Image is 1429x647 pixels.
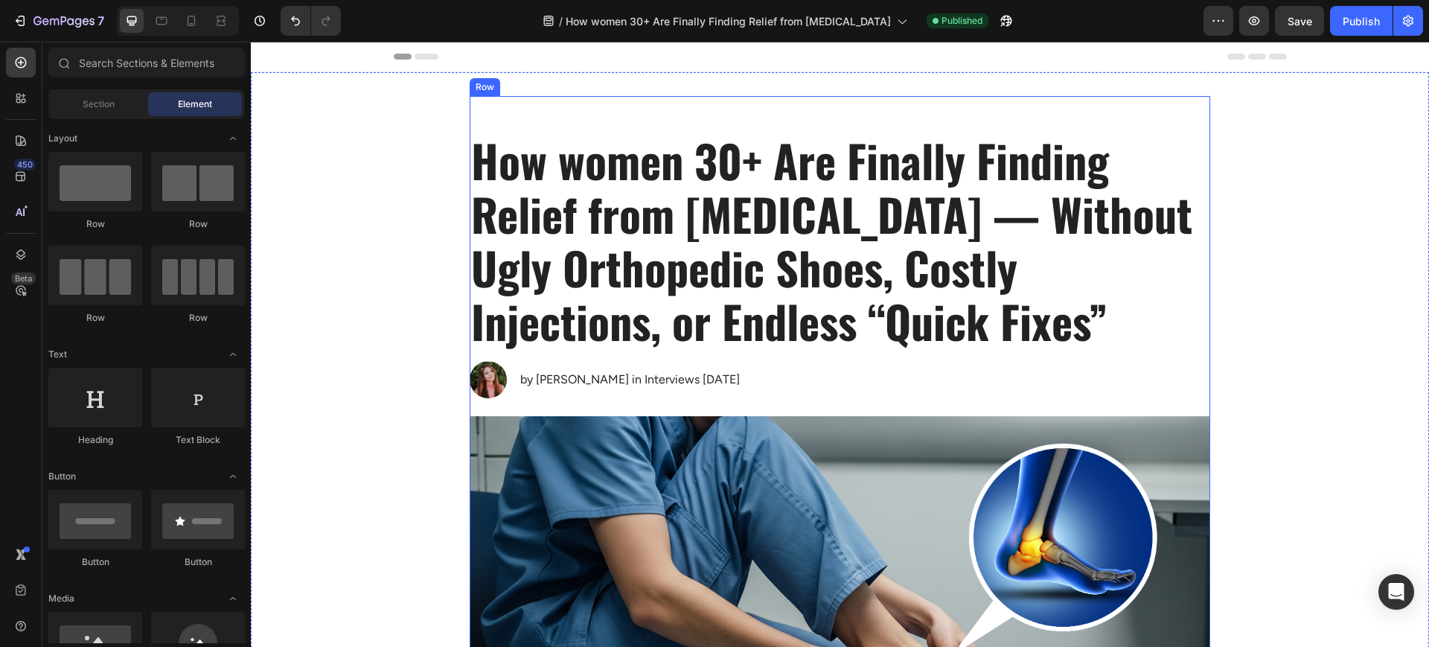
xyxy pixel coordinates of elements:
[566,13,891,29] span: How women 30+ Are Finally Finding Relief from [MEDICAL_DATA]
[48,592,74,605] span: Media
[1275,6,1324,36] button: Save
[942,14,982,28] span: Published
[281,6,341,36] div: Undo/Redo
[222,39,246,52] div: Row
[151,217,245,231] div: Row
[48,470,76,483] span: Button
[1330,6,1393,36] button: Publish
[48,433,142,447] div: Heading
[221,342,245,366] span: Toggle open
[11,272,36,284] div: Beta
[83,98,115,111] span: Section
[1288,15,1312,28] span: Save
[48,217,142,231] div: Row
[251,42,1429,647] iframe: Design area
[6,6,111,36] button: 7
[221,587,245,611] span: Toggle open
[48,311,142,325] div: Row
[178,98,212,111] span: Element
[151,311,245,325] div: Row
[48,132,77,145] span: Layout
[48,48,245,77] input: Search Sections & Elements
[1343,13,1380,29] div: Publish
[48,555,142,569] div: Button
[1378,574,1414,610] div: Open Intercom Messenger
[269,331,489,346] p: by [PERSON_NAME] in Interviews [DATE]
[559,13,563,29] span: /
[14,159,36,170] div: 450
[221,465,245,488] span: Toggle open
[97,12,104,30] p: 7
[151,433,245,447] div: Text Block
[48,348,67,361] span: Text
[151,555,245,569] div: Button
[221,127,245,150] span: Toggle open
